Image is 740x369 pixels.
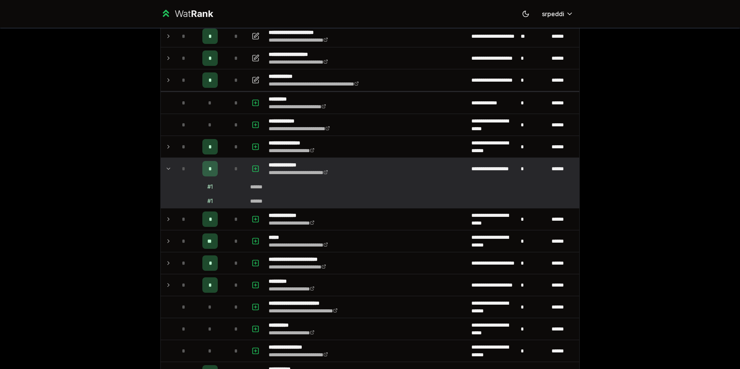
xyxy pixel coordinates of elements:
[175,8,213,20] div: Wat
[207,183,213,191] div: # 1
[536,7,580,21] button: srpeddi
[542,9,564,18] span: srpeddi
[160,8,213,20] a: WatRank
[191,8,213,19] span: Rank
[207,197,213,205] div: # 1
